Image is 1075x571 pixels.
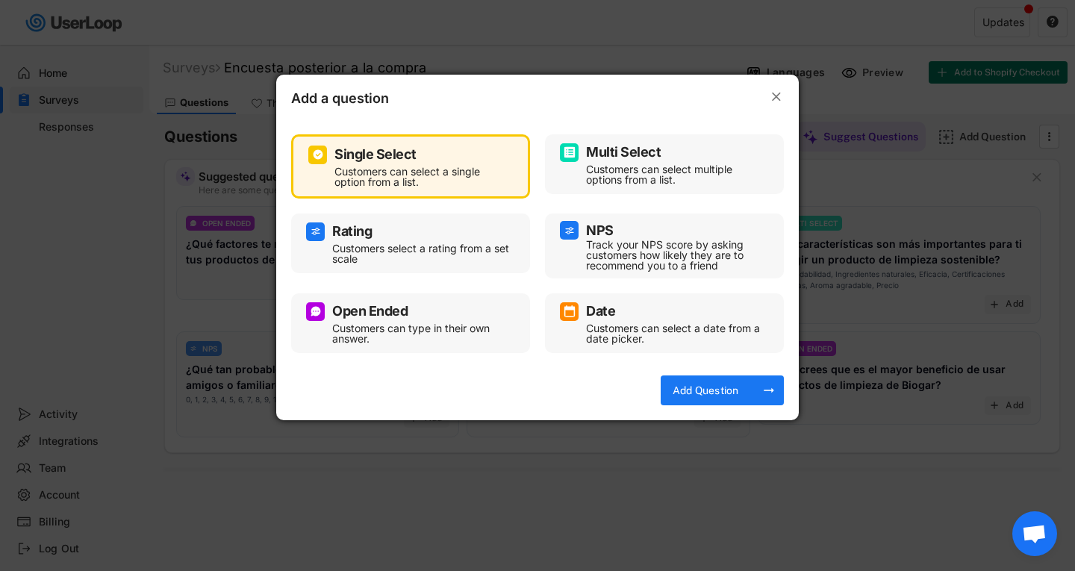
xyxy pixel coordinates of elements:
div: NPS [586,224,614,237]
img: CalendarMajor.svg [564,305,576,317]
div: Customers can select a date from a date picker. [586,323,765,344]
div: Customers select a rating from a set scale [332,243,511,264]
img: AdjustIcon.svg [310,225,322,237]
div: Track your NPS score by asking customers how likely they are to recommend you to a friend [586,240,765,271]
div: Rating [332,225,372,238]
img: ConversationMinor.svg [310,305,322,317]
button: arrow_right_alt [761,383,776,398]
div: Customers can select a single option from a list. [334,166,509,187]
a: Chat abierto [1012,511,1057,556]
div: Customers can type in their own answer. [332,323,511,344]
div: Add Question [668,384,743,397]
div: Date [586,305,615,318]
div: Customers can select multiple options from a list. [586,164,765,185]
img: CircleTickMinorWhite.svg [312,149,324,160]
img: ListMajor.svg [564,146,576,158]
div: Add a question [291,90,440,112]
div: Single Select [334,148,417,161]
text:  [772,89,781,104]
img: AdjustIcon.svg [564,225,576,237]
button:  [769,90,784,104]
div: Multi Select [586,146,661,159]
div: Open Ended [332,305,408,318]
